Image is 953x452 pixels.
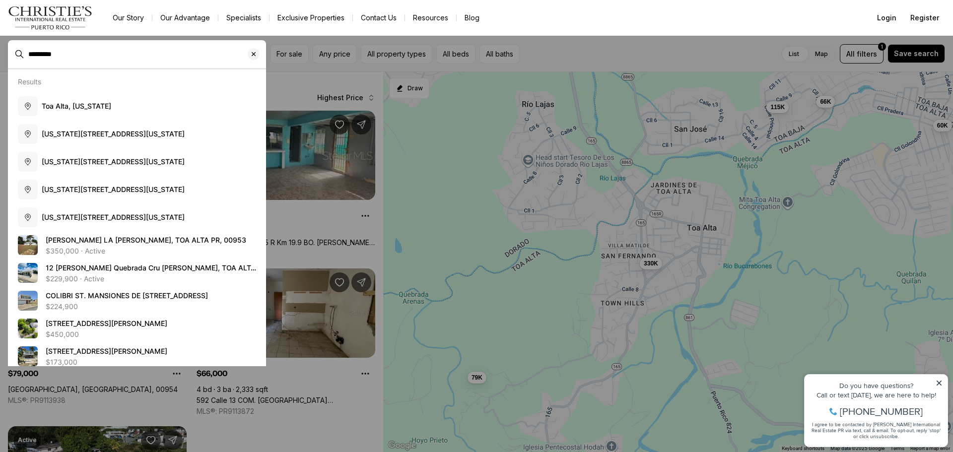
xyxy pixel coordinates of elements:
[46,291,208,300] span: COLIBRI ST. MANSIONES DE [STREET_ADDRESS]
[14,148,260,176] button: [US_STATE][STREET_ADDRESS][US_STATE]
[270,11,352,25] a: Exclusive Properties
[46,319,167,327] span: [STREET_ADDRESS][PERSON_NAME]
[46,330,79,338] p: $450,000
[14,231,260,259] a: View details: Bo Ortiz La Vega LA VEGA
[41,47,124,57] span: [PHONE_NUMBER]
[46,275,104,283] p: $229,900 · Active
[42,129,185,138] span: [US_STATE][STREET_ADDRESS][US_STATE]
[248,41,266,67] button: Clear search input
[42,213,185,221] span: [US_STATE][STREET_ADDRESS][US_STATE]
[14,203,260,231] button: [US_STATE][STREET_ADDRESS][US_STATE]
[42,102,111,110] span: Toa Alta, [US_STATE]
[42,185,185,194] span: [US_STATE][STREET_ADDRESS][US_STATE]
[14,259,260,287] a: View details: 12 HH Rivera Quebrada Cru HH RIVERA
[46,263,256,282] span: 12 [PERSON_NAME] Quebrada Cru [PERSON_NAME], TOA ALTA PR, 00953
[14,287,260,315] a: View details: COLIBRI ST. MANSIONES DE MONTECASINO II #B-10
[10,32,143,39] div: Call or text [DATE], we are here to help!
[14,120,260,148] button: [US_STATE][STREET_ADDRESS][US_STATE]
[46,236,246,244] span: [PERSON_NAME] LA [PERSON_NAME], TOA ALTA PR, 00953
[10,22,143,29] div: Do you have questions?
[12,61,141,80] span: I agree to be contacted by [PERSON_NAME] International Real Estate PR via text, call & email. To ...
[18,77,41,86] p: Results
[46,347,167,355] span: [STREET_ADDRESS][PERSON_NAME]
[353,11,405,25] button: Contact Us
[457,11,487,25] a: Blog
[910,14,939,22] span: Register
[105,11,152,25] a: Our Story
[14,342,260,370] a: View details: 820 St Rio Lajas KM 1.2 MARZAN SECTOR
[218,11,269,25] a: Specialists
[46,303,78,311] p: $224,900
[405,11,456,25] a: Resources
[46,247,105,255] p: $350,000 · Active
[152,11,218,25] a: Our Advantage
[871,8,902,28] button: Login
[14,92,260,120] button: Toa Alta, [US_STATE]
[42,157,185,166] span: [US_STATE][STREET_ADDRESS][US_STATE]
[46,358,77,366] p: $173,000
[14,315,260,342] a: View details: 3 West SECTOR TORRES
[14,176,260,203] button: [US_STATE][STREET_ADDRESS][US_STATE]
[877,14,896,22] span: Login
[8,6,93,30] img: logo
[904,8,945,28] button: Register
